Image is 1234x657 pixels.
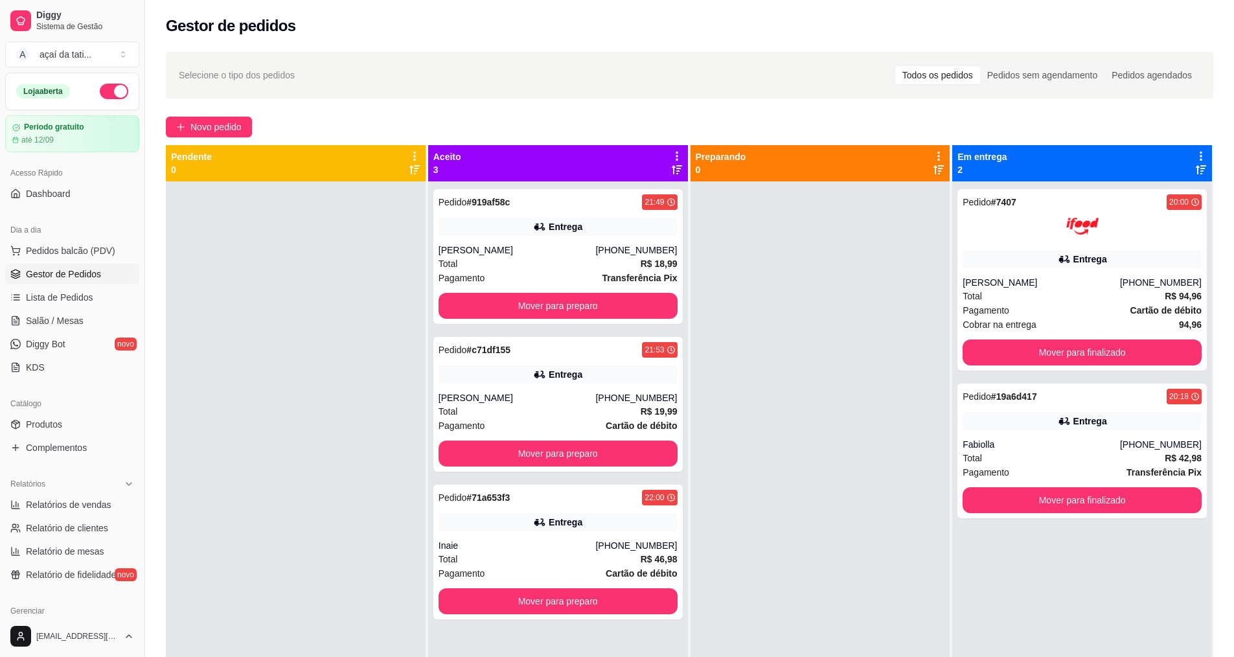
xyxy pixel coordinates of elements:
[549,220,582,233] div: Entrega
[696,150,746,163] p: Preparando
[549,368,582,381] div: Entrega
[176,122,185,132] span: plus
[36,10,134,21] span: Diggy
[26,568,116,581] span: Relatório de fidelidade
[595,391,677,404] div: [PHONE_NUMBER]
[963,438,1120,451] div: Fabiolla
[10,479,45,489] span: Relatórios
[5,41,139,67] button: Select a team
[5,414,139,435] a: Produtos
[895,66,980,84] div: Todos os pedidos
[179,68,295,82] span: Selecione o tipo dos pedidos
[5,264,139,284] a: Gestor de Pedidos
[963,197,991,207] span: Pedido
[439,566,485,581] span: Pagamento
[166,16,296,36] h2: Gestor de pedidos
[641,554,678,564] strong: R$ 46,98
[439,404,458,419] span: Total
[439,492,467,503] span: Pedido
[5,601,139,621] div: Gerenciar
[1073,415,1107,428] div: Entrega
[5,115,139,152] a: Período gratuitoaté 12/09
[5,357,139,378] a: KDS
[991,197,1016,207] strong: # 7407
[1120,438,1202,451] div: [PHONE_NUMBER]
[5,183,139,204] a: Dashboard
[24,122,84,132] article: Período gratuito
[439,345,467,355] span: Pedido
[466,492,510,503] strong: # 71a653f3
[21,135,54,145] article: até 12/09
[991,391,1037,402] strong: # 19a6d417
[963,451,982,465] span: Total
[963,391,991,402] span: Pedido
[16,84,70,98] div: Loja aberta
[595,539,677,552] div: [PHONE_NUMBER]
[645,492,664,503] div: 22:00
[439,257,458,271] span: Total
[1126,467,1202,478] strong: Transferência Pix
[40,48,91,61] div: açaí da tati ...
[1130,305,1202,316] strong: Cartão de débito
[439,552,458,566] span: Total
[696,163,746,176] p: 0
[439,539,596,552] div: Inaie
[1169,391,1189,402] div: 20:18
[439,419,485,433] span: Pagamento
[602,273,678,283] strong: Transferência Pix
[957,150,1007,163] p: Em entrega
[466,197,510,207] strong: # 919af58c
[166,117,252,137] button: Novo pedido
[5,564,139,585] a: Relatório de fidelidadenovo
[26,361,45,374] span: KDS
[171,163,212,176] p: 0
[963,317,1036,332] span: Cobrar na entrega
[26,338,65,351] span: Diggy Bot
[26,268,101,281] span: Gestor de Pedidos
[1179,319,1202,330] strong: 94,96
[26,498,111,511] span: Relatórios de vendas
[5,287,139,308] a: Lista de Pedidos
[26,187,71,200] span: Dashboard
[36,21,134,32] span: Sistema de Gestão
[26,441,87,454] span: Complementos
[439,197,467,207] span: Pedido
[980,66,1104,84] div: Pedidos sem agendamento
[645,345,664,355] div: 21:53
[100,84,128,99] button: Alterar Status
[26,522,108,535] span: Relatório de clientes
[645,197,664,207] div: 21:49
[5,163,139,183] div: Acesso Rápido
[26,244,115,257] span: Pedidos balcão (PDV)
[641,406,678,417] strong: R$ 19,99
[606,421,677,431] strong: Cartão de débito
[439,391,596,404] div: [PERSON_NAME]
[26,291,93,304] span: Lista de Pedidos
[5,334,139,354] a: Diggy Botnovo
[963,340,1202,365] button: Mover para finalizado
[963,289,982,303] span: Total
[439,441,678,467] button: Mover para preparo
[5,220,139,240] div: Dia a dia
[439,293,678,319] button: Mover para preparo
[1165,291,1202,301] strong: R$ 94,96
[963,303,1009,317] span: Pagamento
[190,120,242,134] span: Novo pedido
[36,631,119,641] span: [EMAIL_ADDRESS][DOMAIN_NAME]
[5,393,139,414] div: Catálogo
[1073,253,1107,266] div: Entrega
[595,244,677,257] div: [PHONE_NUMBER]
[5,494,139,515] a: Relatórios de vendas
[439,588,678,614] button: Mover para preparo
[963,487,1202,513] button: Mover para finalizado
[5,310,139,331] a: Salão / Mesas
[1165,453,1202,463] strong: R$ 42,98
[549,516,582,529] div: Entrega
[5,5,139,36] a: DiggySistema de Gestão
[1120,276,1202,289] div: [PHONE_NUMBER]
[963,276,1120,289] div: [PERSON_NAME]
[963,465,1009,479] span: Pagamento
[439,244,596,257] div: [PERSON_NAME]
[5,437,139,458] a: Complementos
[641,259,678,269] strong: R$ 18,99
